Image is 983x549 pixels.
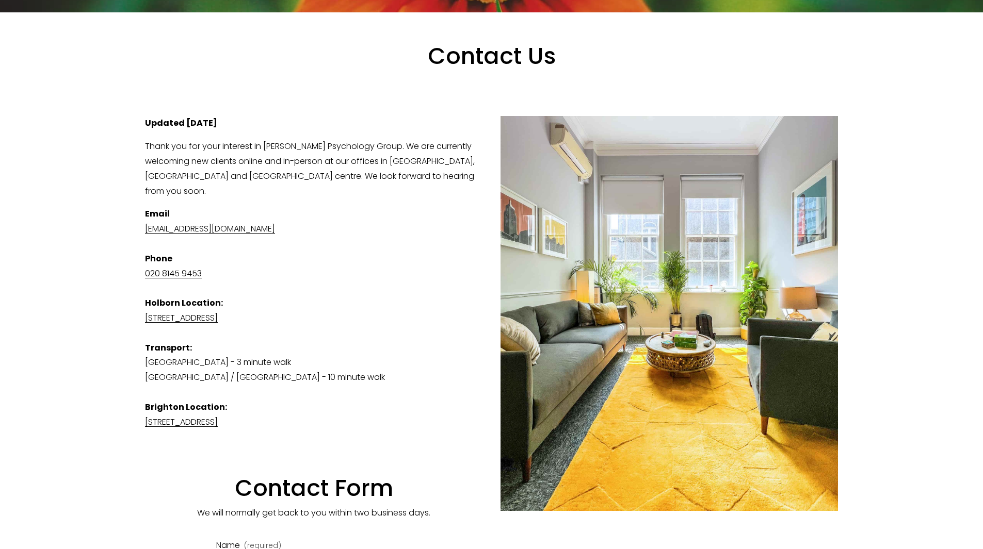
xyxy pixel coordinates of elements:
a: [EMAIL_ADDRESS][DOMAIN_NAME] [145,223,275,235]
a: 020 8145 9453 [145,268,202,279]
strong: Holborn Location: [145,297,223,309]
p: Thank you for your interest in [PERSON_NAME] Psychology Group. We are currently welcoming new cli... [145,139,838,198]
a: [STREET_ADDRESS] [145,312,218,324]
strong: Transport: [145,342,192,354]
strong: Updated [DATE] [145,117,217,129]
a: [STREET_ADDRESS] [145,416,218,428]
h1: Contact Us [207,42,776,99]
strong: Brighton Location: [145,401,227,413]
h1: Contact Form [145,446,838,503]
strong: Email [145,208,170,220]
p: We will normally get back to you within two business days. [145,506,838,521]
p: [GEOGRAPHIC_DATA] - 3 minute walk [GEOGRAPHIC_DATA] / [GEOGRAPHIC_DATA] - 10 minute walk [145,207,838,429]
strong: Phone [145,253,172,264]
